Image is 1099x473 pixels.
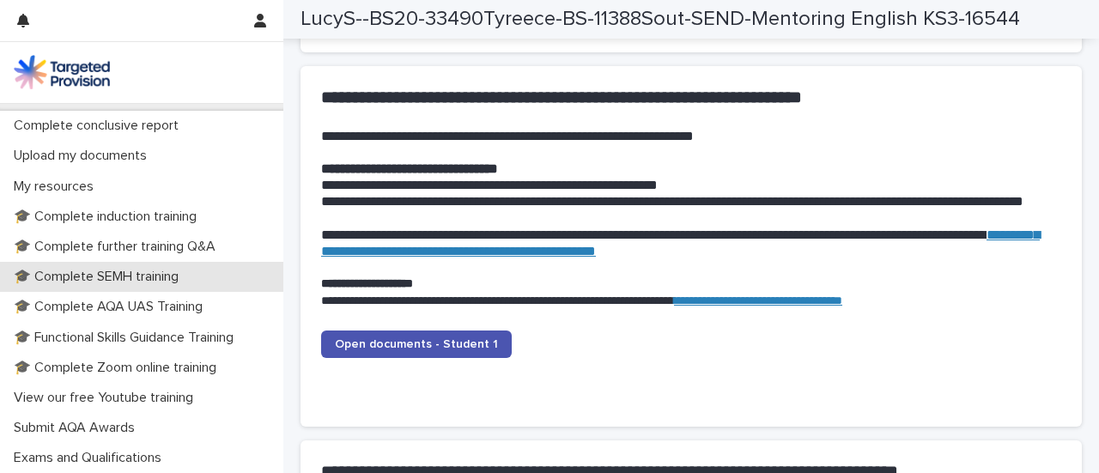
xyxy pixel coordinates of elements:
[7,450,175,466] p: Exams and Qualifications
[7,299,216,315] p: 🎓 Complete AQA UAS Training
[7,239,229,255] p: 🎓 Complete further training Q&A
[7,390,207,406] p: View our free Youtube training
[7,269,192,285] p: 🎓 Complete SEMH training
[335,338,498,350] span: Open documents - Student 1
[14,55,110,89] img: M5nRWzHhSzIhMunXDL62
[7,179,107,195] p: My resources
[7,118,192,134] p: Complete conclusive report
[7,420,149,436] p: Submit AQA Awards
[321,330,512,358] a: Open documents - Student 1
[7,360,230,376] p: 🎓 Complete Zoom online training
[301,7,1020,32] h2: LucyS--BS20-33490Tyreece-BS-11388Sout-SEND-Mentoring English KS3-16544
[7,330,247,346] p: 🎓 Functional Skills Guidance Training
[7,209,210,225] p: 🎓 Complete induction training
[7,148,161,164] p: Upload my documents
